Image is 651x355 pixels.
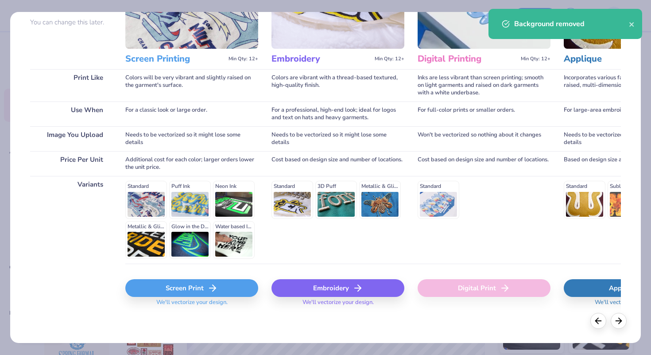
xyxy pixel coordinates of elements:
[629,19,635,29] button: close
[271,126,404,151] div: Needs to be vectorized so it might lose some details
[125,151,258,176] div: Additional cost for each color; larger orders lower the unit price.
[153,299,231,312] span: We'll vectorize your design.
[30,126,112,151] div: Image You Upload
[271,69,404,101] div: Colors are vibrant with a thread-based textured, high-quality finish.
[30,101,112,126] div: Use When
[418,101,550,126] div: For full-color prints or smaller orders.
[418,69,550,101] div: Inks are less vibrant than screen printing; smooth on light garments and raised on dark garments ...
[418,151,550,176] div: Cost based on design size and number of locations.
[299,299,377,312] span: We'll vectorize your design.
[418,279,550,297] div: Digital Print
[125,53,225,65] h3: Screen Printing
[125,69,258,101] div: Colors will be very vibrant and slightly raised on the garment's surface.
[271,101,404,126] div: For a professional, high-end look; ideal for logos and text on hats and heavy garments.
[30,151,112,176] div: Price Per Unit
[30,176,112,264] div: Variants
[521,56,550,62] span: Min Qty: 12+
[514,19,629,29] div: Background removed
[125,279,258,297] div: Screen Print
[30,19,112,26] p: You can change this later.
[418,53,517,65] h3: Digital Printing
[125,126,258,151] div: Needs to be vectorized so it might lose some details
[229,56,258,62] span: Min Qty: 12+
[271,151,404,176] div: Cost based on design size and number of locations.
[271,53,371,65] h3: Embroidery
[271,279,404,297] div: Embroidery
[418,126,550,151] div: Won't be vectorized so nothing about it changes
[30,69,112,101] div: Print Like
[125,101,258,126] div: For a classic look or large order.
[375,56,404,62] span: Min Qty: 12+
